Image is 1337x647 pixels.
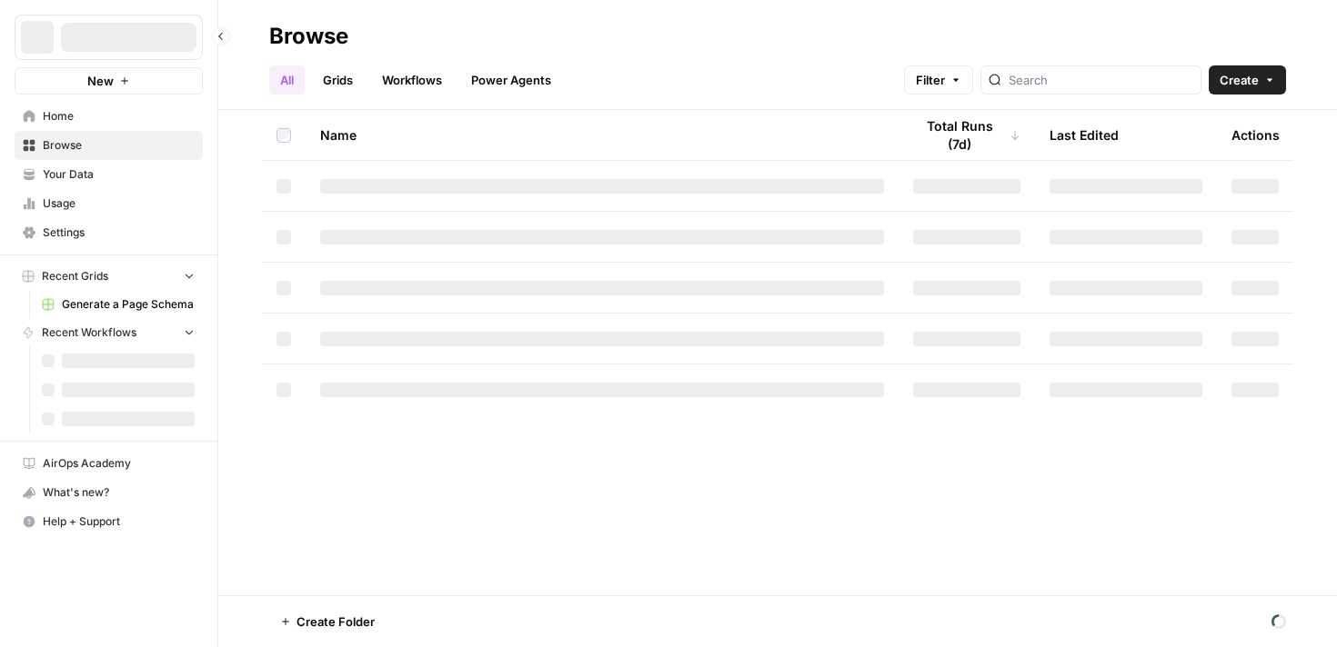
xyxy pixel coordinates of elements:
[1231,110,1280,160] div: Actions
[43,137,195,154] span: Browse
[320,110,884,160] div: Name
[1209,65,1286,95] button: Create
[15,218,203,247] a: Settings
[15,67,203,95] button: New
[62,296,195,313] span: Generate a Page Schema
[43,195,195,212] span: Usage
[42,268,108,284] span: Recent Grids
[269,22,348,51] div: Browse
[43,513,195,530] span: Help + Support
[15,319,203,346] button: Recent Workflows
[916,71,945,89] span: Filter
[42,324,136,341] span: Recent Workflows
[43,224,195,241] span: Settings
[297,612,375,631] span: Create Folder
[15,478,203,507] button: What's new?
[1050,110,1119,160] div: Last Edited
[34,290,203,319] a: Generate a Page Schema
[312,65,364,95] a: Grids
[15,160,203,189] a: Your Data
[87,72,114,90] span: New
[269,607,386,636] button: Create Folder
[43,166,195,183] span: Your Data
[15,189,203,218] a: Usage
[43,455,195,472] span: AirOps Academy
[269,65,305,95] a: All
[371,65,453,95] a: Workflows
[913,110,1020,160] div: Total Runs (7d)
[15,507,203,536] button: Help + Support
[15,102,203,131] a: Home
[460,65,562,95] a: Power Agents
[43,108,195,124] span: Home
[1009,71,1193,89] input: Search
[15,449,203,478] a: AirOps Academy
[904,65,973,95] button: Filter
[1220,71,1259,89] span: Create
[15,479,202,506] div: What's new?
[15,131,203,160] a: Browse
[15,263,203,290] button: Recent Grids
